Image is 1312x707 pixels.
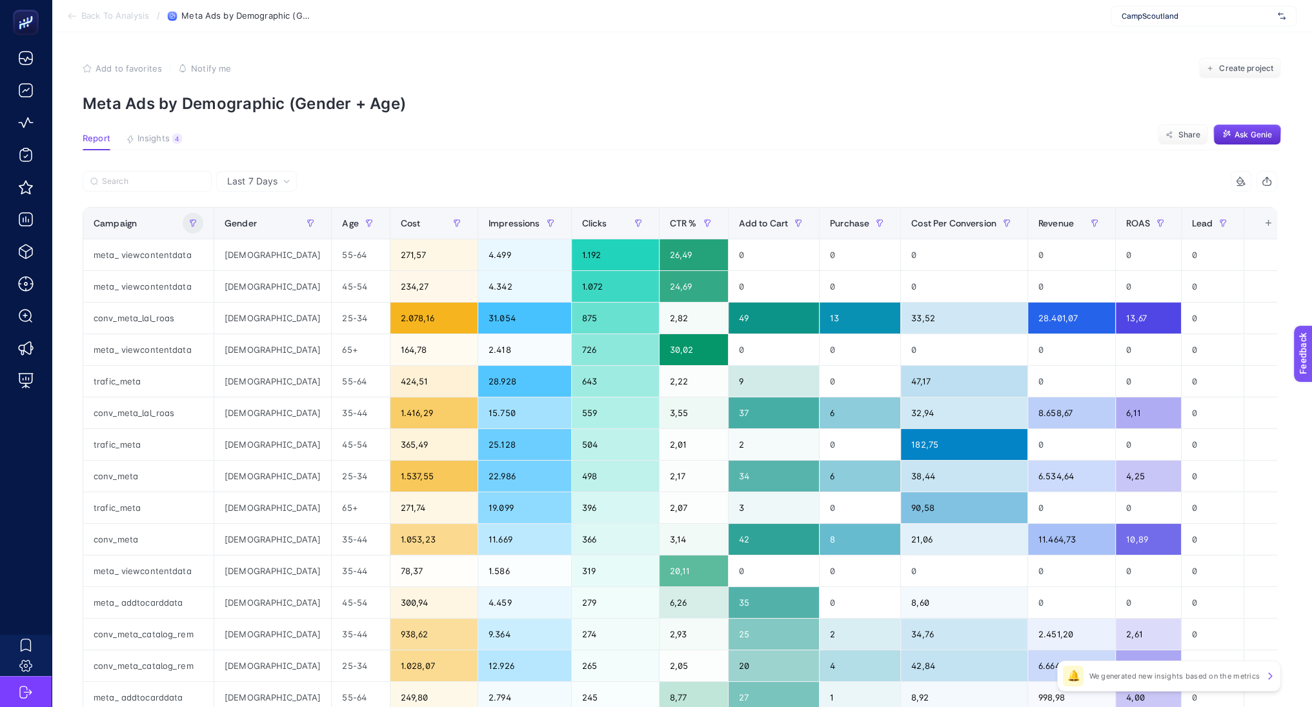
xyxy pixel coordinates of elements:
div: 35-44 [332,555,389,586]
div: 0 [1028,366,1115,397]
div: 25 [729,619,820,650]
div: 2 [820,619,900,650]
div: 0 [1116,334,1181,365]
div: 0 [1182,524,1244,555]
div: [DEMOGRAPHIC_DATA] [214,461,331,492]
div: 45-54 [332,271,389,302]
div: 20,11 [660,555,728,586]
div: 0 [1182,619,1244,650]
div: 0 [820,334,900,365]
div: [DEMOGRAPHIC_DATA] [214,555,331,586]
span: Impressions [489,218,540,228]
div: 2,22 [660,366,728,397]
div: 34,76 [901,619,1027,650]
div: 164,78 [390,334,478,365]
span: Back To Analysis [81,11,149,21]
div: 25.128 [478,429,571,460]
div: 0 [1028,555,1115,586]
div: conv_meta_lal_roas [83,303,214,334]
div: [DEMOGRAPHIC_DATA] [214,334,331,365]
div: 0 [820,271,900,302]
div: 30,02 [660,334,728,365]
div: [DEMOGRAPHIC_DATA] [214,397,331,428]
div: 11.464,73 [1028,524,1115,555]
div: 0 [729,334,820,365]
div: 4.499 [478,239,571,270]
div: 2.078,16 [390,303,478,334]
div: [DEMOGRAPHIC_DATA] [214,587,331,618]
div: 11.669 [478,524,571,555]
div: 0 [729,239,820,270]
div: 0 [820,429,900,460]
span: ROAS [1126,218,1150,228]
div: 37 [729,397,820,428]
div: 0 [1182,303,1244,334]
div: 0 [1182,461,1244,492]
span: Campaign [94,218,137,228]
div: 28.928 [478,366,571,397]
div: 9.364 [478,619,571,650]
div: + [1256,218,1281,228]
button: Notify me [178,63,231,74]
div: 21,06 [901,524,1027,555]
div: 938,62 [390,619,478,650]
div: 34 [729,461,820,492]
div: meta_ viewcontentdata [83,334,214,365]
div: 559 [572,397,659,428]
div: [DEMOGRAPHIC_DATA] [214,239,331,270]
div: 396 [572,492,659,523]
div: 0 [1182,334,1244,365]
div: 35-44 [332,397,389,428]
div: 3 [729,492,820,523]
div: 8,60 [901,587,1027,618]
div: 1.586 [478,555,571,586]
div: 0 [901,334,1027,365]
span: Revenue [1038,218,1074,228]
div: 25-34 [332,303,389,334]
div: 55-64 [332,366,389,397]
div: 90,58 [901,492,1027,523]
div: 0 [1116,555,1181,586]
div: 366 [572,524,659,555]
div: [DEMOGRAPHIC_DATA] [214,492,331,523]
div: 498 [572,461,659,492]
div: 0 [1116,239,1181,270]
div: [DEMOGRAPHIC_DATA] [214,524,331,555]
div: 643 [572,366,659,397]
div: 0 [1182,429,1244,460]
div: 875 [572,303,659,334]
span: Gender [225,218,257,228]
div: 0 [1116,587,1181,618]
button: Share [1158,124,1208,145]
div: 13 [820,303,900,334]
div: meta_ viewcontentdata [83,555,214,586]
div: 2,01 [660,429,728,460]
div: 0 [820,366,900,397]
span: Add to Cart [739,218,789,228]
div: 0 [1116,271,1181,302]
div: 271,57 [390,239,478,270]
div: 10,89 [1116,524,1181,555]
span: Create project [1219,63,1273,74]
div: 1.537,55 [390,461,478,492]
div: 6,48 [1116,650,1181,681]
div: 24,69 [660,271,728,302]
div: 0 [1028,239,1115,270]
div: trafic_meta [83,429,214,460]
span: CTR % [670,218,697,228]
span: Add to favorites [96,63,162,74]
div: 0 [820,492,900,523]
div: 6 [820,397,900,428]
div: 47,17 [901,366,1027,397]
div: 274 [572,619,659,650]
div: 22.986 [478,461,571,492]
div: 6,11 [1116,397,1181,428]
span: Last 7 Days [227,175,278,188]
div: 0 [1028,271,1115,302]
div: 319 [572,555,659,586]
div: 42 [729,524,820,555]
div: 0 [820,239,900,270]
input: Search [102,177,204,186]
div: 4.342 [478,271,571,302]
div: 234,27 [390,271,478,302]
